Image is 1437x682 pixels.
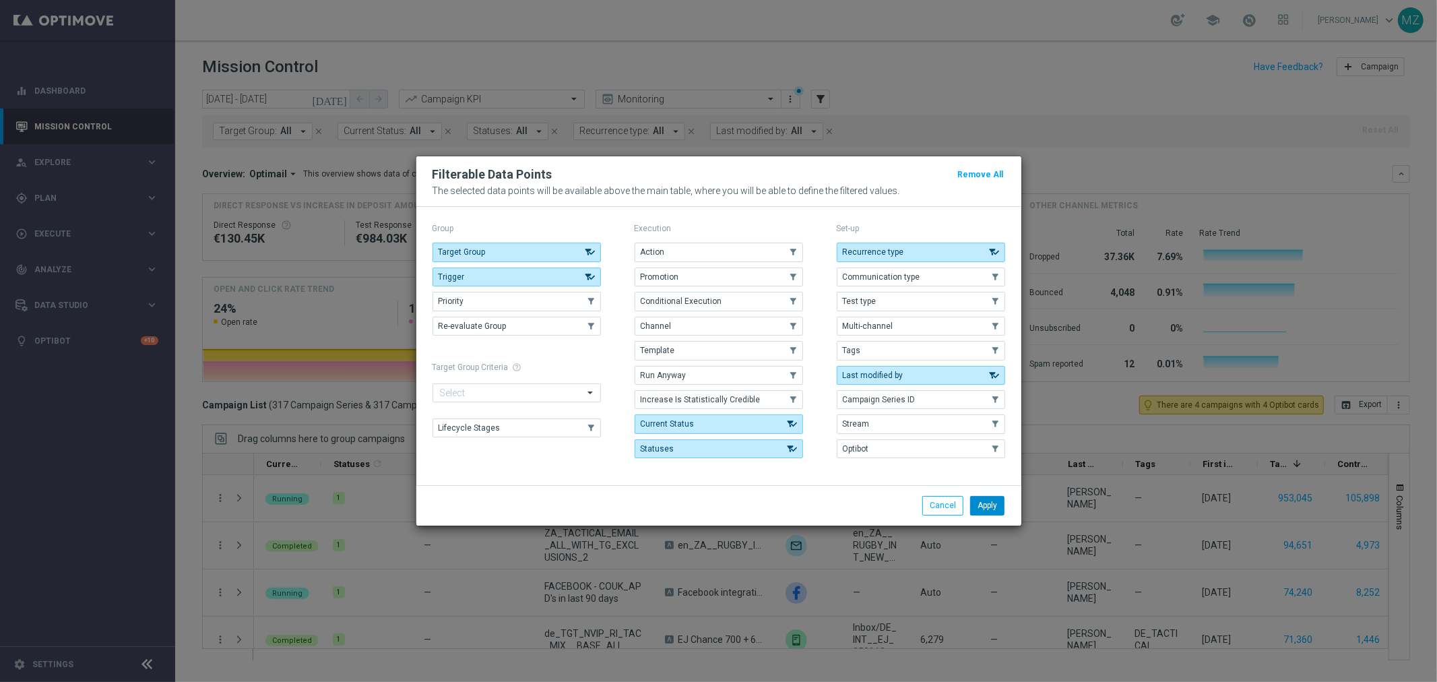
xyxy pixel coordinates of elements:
button: Apply [970,496,1004,515]
button: Lifecycle Stages [433,418,601,437]
button: Target Group [433,243,601,261]
span: Run Anyway [641,371,686,380]
p: Group [433,223,601,234]
button: Cancel [922,496,963,515]
h1: Target Group Criteria [433,363,601,372]
span: Action [641,247,665,257]
p: The selected data points will be available above the main table, where you will be able to define... [433,185,1005,196]
button: Increase Is Statistically Credible [635,390,803,409]
span: Tags [843,346,861,355]
span: help_outline [513,363,522,372]
button: Conditional Execution [635,292,803,311]
button: Promotion [635,268,803,286]
button: Tags [837,341,1005,360]
button: Channel [635,317,803,336]
button: Campaign Series ID [837,390,1005,409]
button: Stream [837,414,1005,433]
span: Recurrence type [843,247,904,257]
span: Conditional Execution [641,297,722,306]
span: Statuses [641,444,674,454]
span: Campaign Series ID [843,395,916,404]
span: Last modified by [843,371,903,380]
button: Trigger [433,268,601,286]
span: Current Status [641,419,695,429]
span: Optibot [843,444,869,454]
button: Test type [837,292,1005,311]
button: Action [635,243,803,261]
button: Communication type [837,268,1005,286]
button: Priority [433,292,601,311]
span: Increase Is Statistically Credible [641,395,761,404]
button: Statuses [635,439,803,458]
span: Lifecycle Stages [439,423,501,433]
button: Current Status [635,414,803,433]
span: Template [641,346,675,355]
button: Last modified by [837,366,1005,385]
button: Remove All [957,167,1005,182]
span: Channel [641,321,672,331]
button: Multi-channel [837,317,1005,336]
span: Target Group [439,247,486,257]
button: Optibot [837,439,1005,458]
span: Communication type [843,272,920,282]
button: Recurrence type [837,243,1005,261]
p: Execution [635,223,803,234]
button: Template [635,341,803,360]
span: Stream [843,419,870,429]
span: Test type [843,297,876,306]
span: Trigger [439,272,465,282]
button: Re-evaluate Group [433,317,601,336]
span: Multi-channel [843,321,893,331]
span: Promotion [641,272,679,282]
span: Re-evaluate Group [439,321,507,331]
p: Set-up [837,223,1005,234]
h2: Filterable Data Points [433,166,552,183]
button: Run Anyway [635,366,803,385]
span: Priority [439,297,464,306]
